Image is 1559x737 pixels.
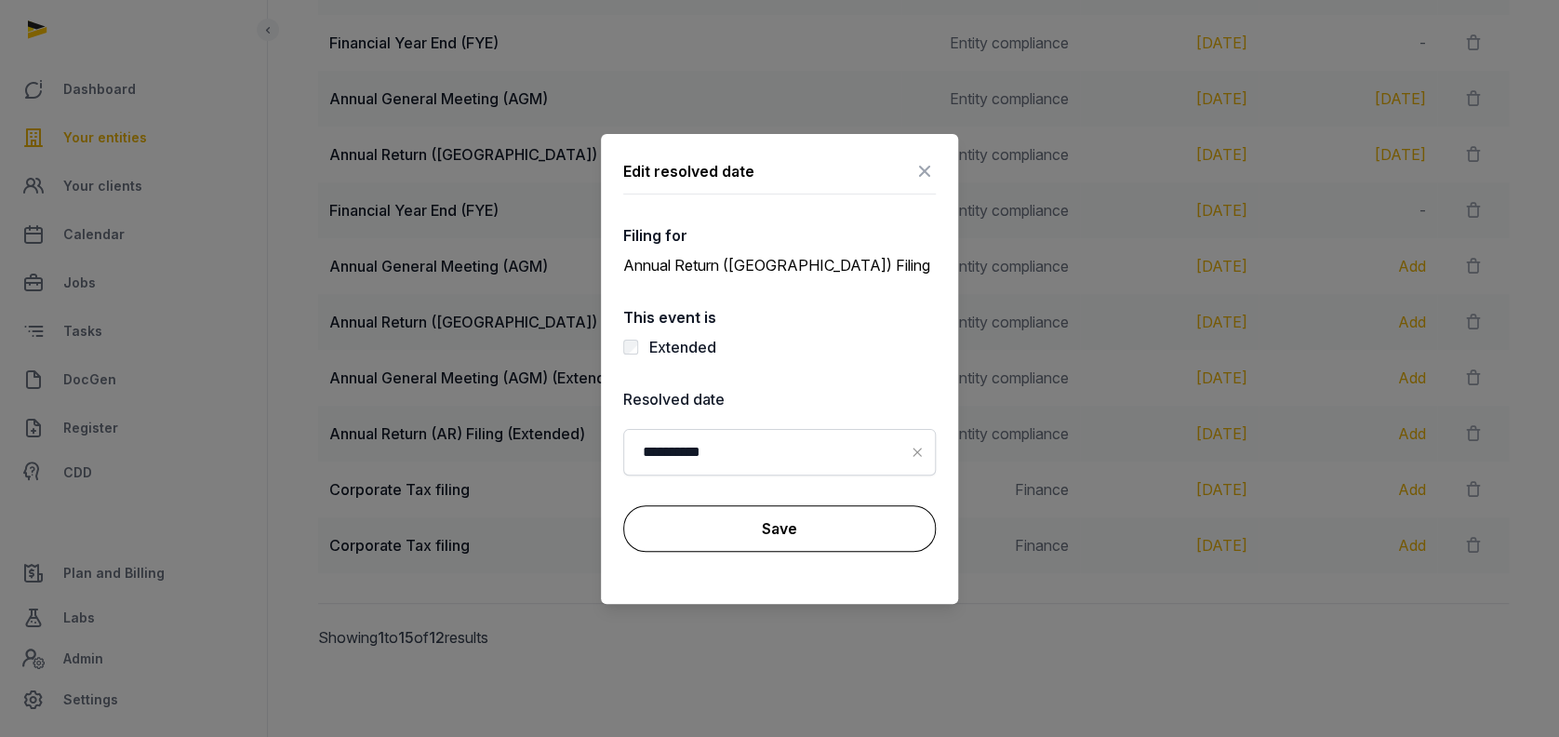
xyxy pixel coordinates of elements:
[623,224,936,247] label: Filing for
[623,505,936,552] button: Save
[623,388,936,410] label: Resolved date
[649,338,716,356] label: Extended
[623,254,936,276] p: Annual Return ([GEOGRAPHIC_DATA]) Filing
[623,160,754,182] div: Edit resolved date
[623,429,936,476] input: Datepicker input
[623,306,936,328] label: This event is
